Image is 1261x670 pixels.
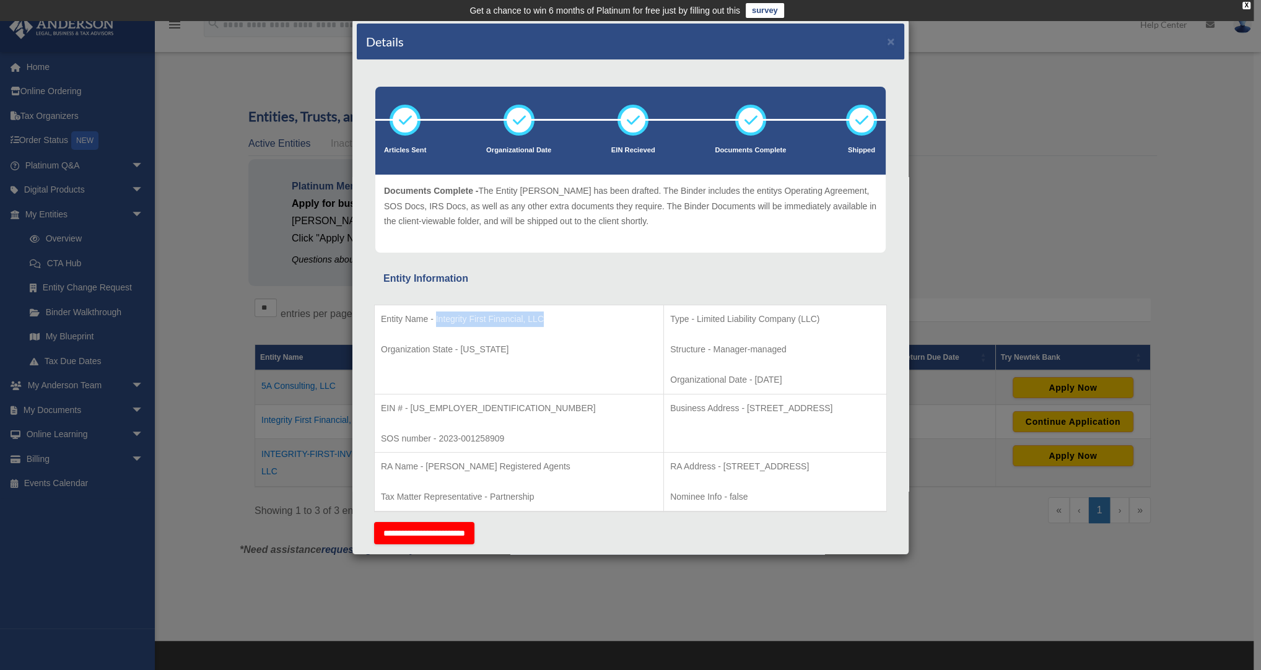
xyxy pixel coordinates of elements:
[381,342,657,357] p: Organization State - [US_STATE]
[469,3,740,18] div: Get a chance to win 6 months of Platinum for free just by filling out this
[887,35,895,48] button: ×
[381,401,657,416] p: EIN # - [US_EMPLOYER_IDENTIFICATION_NUMBER]
[381,311,657,327] p: Entity Name - Integrity First Financial, LLC
[670,489,880,505] p: Nominee Info - false
[1242,2,1250,9] div: close
[746,3,784,18] a: survey
[381,431,657,446] p: SOS number - 2023-001258909
[670,311,880,327] p: Type - Limited Liability Company (LLC)
[384,186,478,196] span: Documents Complete -
[366,33,404,50] h4: Details
[670,342,880,357] p: Structure - Manager-managed
[670,401,880,416] p: Business Address - [STREET_ADDRESS]
[611,144,655,157] p: EIN Recieved
[384,144,426,157] p: Articles Sent
[715,144,786,157] p: Documents Complete
[670,459,880,474] p: RA Address - [STREET_ADDRESS]
[846,144,877,157] p: Shipped
[383,270,878,287] div: Entity Information
[384,183,877,229] p: The Entity [PERSON_NAME] has been drafted. The Binder includes the entitys Operating Agreement, S...
[381,489,657,505] p: Tax Matter Representative - Partnership
[381,459,657,474] p: RA Name - [PERSON_NAME] Registered Agents
[670,372,880,388] p: Organizational Date - [DATE]
[486,144,551,157] p: Organizational Date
